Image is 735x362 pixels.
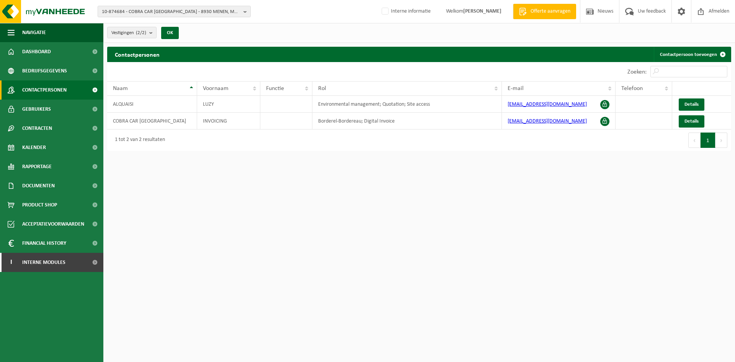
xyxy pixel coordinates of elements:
button: Previous [688,133,701,148]
span: Acceptatievoorwaarden [22,215,84,234]
a: Offerte aanvragen [513,4,576,19]
span: Documenten [22,176,55,195]
strong: [PERSON_NAME] [463,8,501,14]
span: 10-874684 - COBRA CAR [GEOGRAPHIC_DATA] - 8930 MENEN, MOESKROENSTRAAT 413 [102,6,240,18]
td: INVOICING [197,113,260,129]
td: Environmental management; Quotation; Site access [312,96,502,113]
td: LUZY [197,96,260,113]
label: Interne informatie [380,6,431,17]
td: ALQUAISI [107,96,197,113]
a: [EMAIL_ADDRESS][DOMAIN_NAME] [508,102,587,107]
a: Details [679,98,704,111]
span: Offerte aanvragen [529,8,572,15]
button: Next [715,133,727,148]
button: 1 [701,133,715,148]
span: Naam [113,85,128,92]
span: Details [684,119,699,124]
span: Rol [318,85,326,92]
span: Contactpersonen [22,80,67,100]
span: E-mail [508,85,524,92]
span: Voornaam [203,85,229,92]
span: Interne modules [22,253,65,272]
div: 1 tot 2 van 2 resultaten [111,133,165,147]
a: Contactpersoon toevoegen [654,47,730,62]
span: Product Shop [22,195,57,215]
button: Vestigingen(2/2) [107,27,157,38]
span: Contracten [22,119,52,138]
button: 10-874684 - COBRA CAR [GEOGRAPHIC_DATA] - 8930 MENEN, MOESKROENSTRAAT 413 [98,6,251,17]
span: Navigatie [22,23,46,42]
span: Kalender [22,138,46,157]
label: Zoeken: [627,69,647,75]
span: Details [684,102,699,107]
span: Gebruikers [22,100,51,119]
span: Vestigingen [111,27,146,39]
span: Bedrijfsgegevens [22,61,67,80]
count: (2/2) [136,30,146,35]
span: Functie [266,85,284,92]
span: Rapportage [22,157,52,176]
span: I [8,253,15,272]
button: OK [161,27,179,39]
td: COBRA CAR [GEOGRAPHIC_DATA] [107,113,197,129]
span: Dashboard [22,42,51,61]
td: Borderel-Bordereau; Digital Invoice [312,113,502,129]
a: Details [679,115,704,128]
h2: Contactpersonen [107,47,167,62]
a: [EMAIL_ADDRESS][DOMAIN_NAME] [508,118,587,124]
span: Telefoon [621,85,643,92]
span: Financial History [22,234,66,253]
